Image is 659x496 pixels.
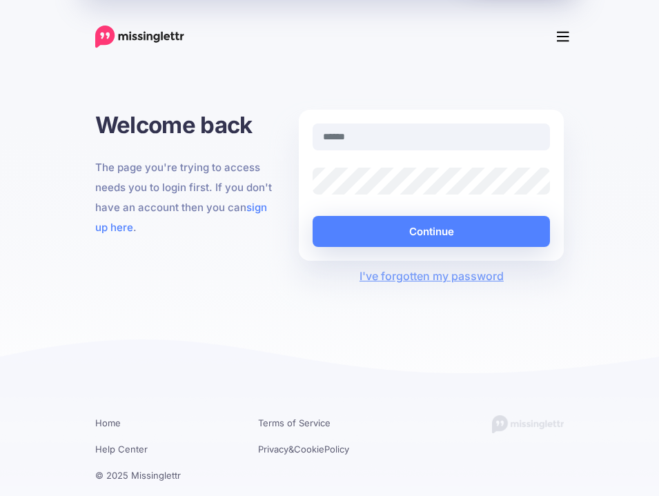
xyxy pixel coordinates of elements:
[294,444,324,455] a: Cookie
[95,444,148,455] a: Help Center
[95,110,279,140] h1: Welcome back
[258,417,331,428] a: Terms of Service
[548,23,578,50] button: Menu
[95,468,238,484] li: © 2025 Missinglettr
[313,216,550,247] button: Continue
[258,444,288,455] a: Privacy
[258,442,401,457] li: & Policy
[360,269,504,283] a: I've forgotten my password
[95,417,121,428] a: Home
[95,157,279,237] p: The page you're trying to access needs you to login first. If you don't have an account then you ...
